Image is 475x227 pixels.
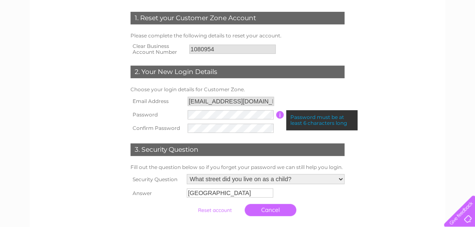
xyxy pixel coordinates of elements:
[128,121,185,135] th: Confirm Password
[128,108,185,121] th: Password
[128,172,185,186] th: Security Question
[449,36,470,42] a: Contact
[17,22,60,48] img: logo.png
[128,84,347,95] td: Choose your login details for Customer Zone.
[378,36,397,42] a: Energy
[130,12,345,24] div: 1. Reset your Customer Zone Account
[130,66,345,78] div: 2. Your New Login Details
[128,162,347,172] td: Fill out the question below so if you forget your password we can still help you login.
[128,41,187,58] th: Clear Business Account Number
[128,186,185,200] th: Answer
[130,143,345,156] div: 3. Security Question
[317,4,375,15] a: 0333 014 3131
[276,111,284,119] input: Information
[286,110,358,130] div: Password must be at least 6 characters long
[245,204,296,216] a: Cancel
[189,204,240,216] input: Submit
[402,36,427,42] a: Telecoms
[128,95,185,108] th: Email Address
[358,36,373,42] a: Water
[128,31,347,41] td: Please complete the following details to reset your account.
[40,5,436,41] div: Clear Business is a trading name of Verastar Limited (registered in [GEOGRAPHIC_DATA] No. 3667643...
[432,36,444,42] a: Blog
